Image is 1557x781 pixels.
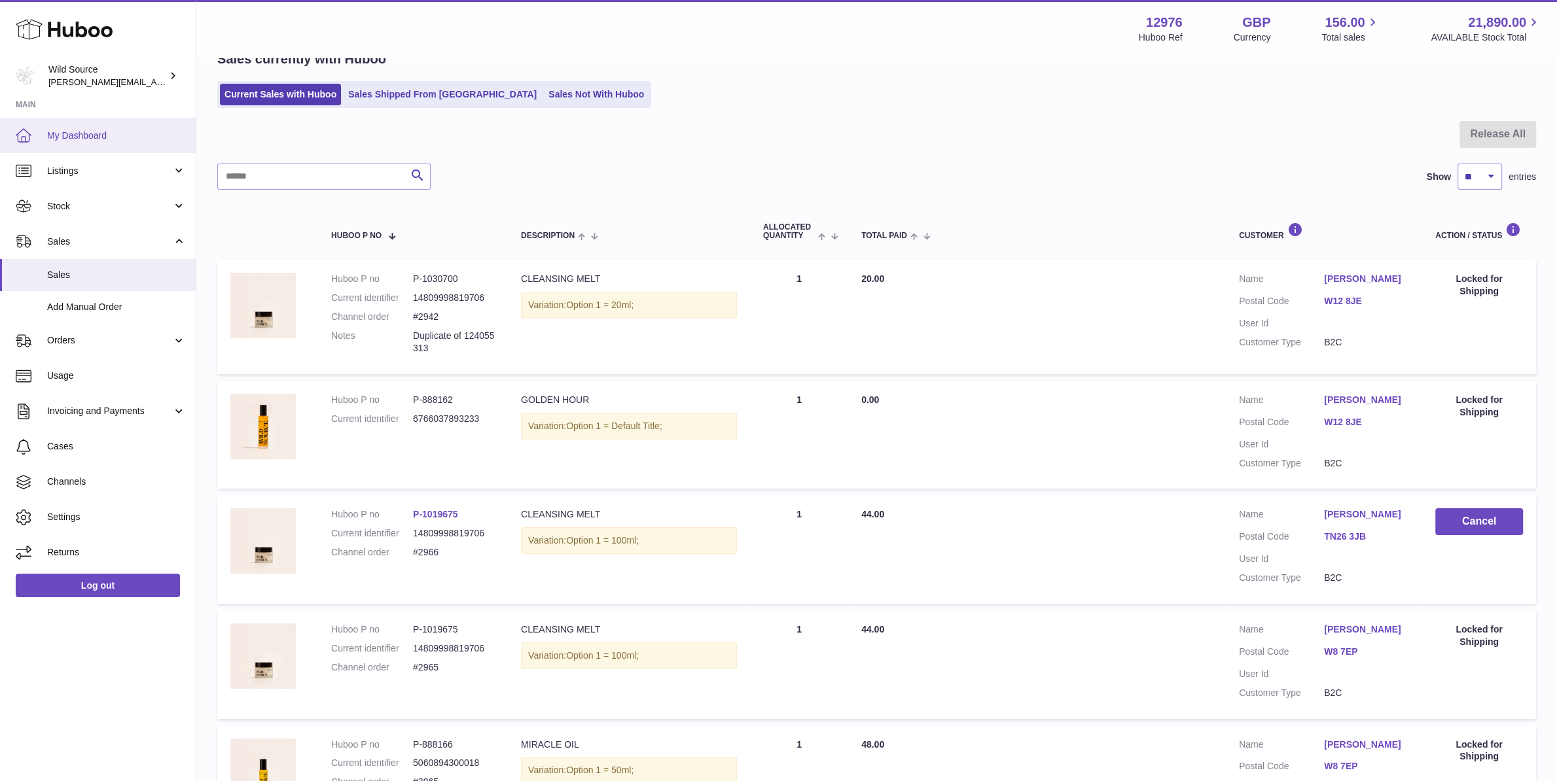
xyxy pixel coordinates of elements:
dd: #2965 [413,661,495,674]
span: ALLOCATED Quantity [763,223,815,240]
td: 1 [750,260,848,373]
div: Locked for Shipping [1435,273,1523,298]
span: entries [1509,171,1536,183]
a: W8 7EP [1324,646,1409,658]
dd: #2966 [413,546,495,559]
a: 21,890.00 AVAILABLE Stock Total [1431,14,1541,44]
p: Duplicate of 124055313 [413,330,495,355]
dd: P-1030700 [413,273,495,285]
span: Add Manual Order [47,301,186,313]
div: Locked for Shipping [1435,623,1523,648]
div: Variation: [521,292,737,319]
span: 21,890.00 [1468,14,1526,31]
strong: GBP [1242,14,1270,31]
img: Wild_Source_Ecom__9.jpg [230,508,296,574]
a: W12 8JE [1324,295,1409,307]
span: Sales [47,235,172,248]
dd: P-888166 [413,738,495,751]
span: AVAILABLE Stock Total [1431,31,1541,44]
img: 129761728038691.jpeg [230,394,296,459]
a: [PERSON_NAME] [1324,273,1409,285]
dt: Customer Type [1239,457,1324,470]
dt: Current identifier [331,642,413,655]
dt: Huboo P no [331,623,413,636]
span: My Dashboard [47,130,186,142]
dt: Customer Type [1239,687,1324,699]
dt: Name [1239,394,1324,409]
dt: Name [1239,738,1324,754]
span: Channels [47,476,186,488]
span: Invoicing and Payments [47,405,172,417]
dt: Notes [331,330,413,355]
dt: Current identifier [331,413,413,425]
dt: Channel order [331,546,413,559]
a: Sales Shipped From [GEOGRAPHIC_DATA] [344,84,541,105]
div: Variation: [521,527,737,554]
div: CLEANSING MELT [521,273,737,285]
div: Variation: [521,642,737,669]
span: Option 1 = Default Title; [566,421,662,431]
span: 48.00 [861,739,884,750]
span: Description [521,232,575,240]
a: Current Sales with Huboo [220,84,341,105]
a: W8 7EP [1324,760,1409,772]
span: Total paid [861,232,907,240]
img: kate@wildsource.co.uk [16,66,35,86]
dt: Huboo P no [331,273,413,285]
dt: User Id [1239,553,1324,565]
span: [PERSON_NAME][EMAIL_ADDRESS][DOMAIN_NAME] [48,77,262,87]
dt: Current identifier [331,757,413,769]
dt: Current identifier [331,292,413,304]
dt: Channel order [331,311,413,323]
a: P-1019675 [413,509,458,519]
button: Cancel [1435,508,1523,535]
span: Listings [47,165,172,177]
a: 156.00 Total sales [1321,14,1380,44]
dd: P-888162 [413,394,495,406]
dd: B2C [1324,572,1409,584]
dd: 14809998819706 [413,527,495,540]
div: CLEANSING MELT [521,508,737,521]
dd: 14809998819706 [413,292,495,304]
span: Returns [47,546,186,559]
span: 44.00 [861,624,884,634]
dt: Name [1239,623,1324,639]
dt: User Id [1239,438,1324,451]
dt: Huboo P no [331,394,413,406]
div: Huboo Ref [1139,31,1183,44]
dt: Huboo P no [331,508,413,521]
a: [PERSON_NAME] [1324,394,1409,406]
dt: Name [1239,508,1324,524]
span: Settings [47,511,186,523]
dt: Postal Code [1239,760,1324,776]
h2: Sales currently with Huboo [217,50,386,68]
dt: Postal Code [1239,530,1324,546]
dt: Current identifier [331,527,413,540]
div: Variation: [521,413,737,440]
span: Usage [47,370,186,382]
span: Option 1 = 50ml; [566,765,634,775]
span: Stock [47,200,172,213]
dt: Postal Code [1239,416,1324,432]
span: Orders [47,334,172,347]
img: Wild_Source_Ecom__9.jpg [230,623,296,689]
a: [PERSON_NAME] [1324,508,1409,521]
dd: 5060894300018 [413,757,495,769]
td: 1 [750,610,848,719]
div: Wild Source [48,63,166,88]
dt: Postal Code [1239,646,1324,661]
span: Option 1 = 20ml; [566,300,634,310]
a: Log out [16,574,180,597]
span: Huboo P no [331,232,382,240]
dt: Name [1239,273,1324,288]
label: Show [1427,171,1451,183]
div: Locked for Shipping [1435,394,1523,419]
span: Option 1 = 100ml; [566,535,639,546]
a: [PERSON_NAME] [1324,623,1409,636]
span: Cases [47,440,186,453]
dd: B2C [1324,336,1409,349]
div: CLEANSING MELT [521,623,737,636]
dd: #2942 [413,311,495,323]
dt: Customer Type [1239,336,1324,349]
a: TN26 3JB [1324,530,1409,543]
